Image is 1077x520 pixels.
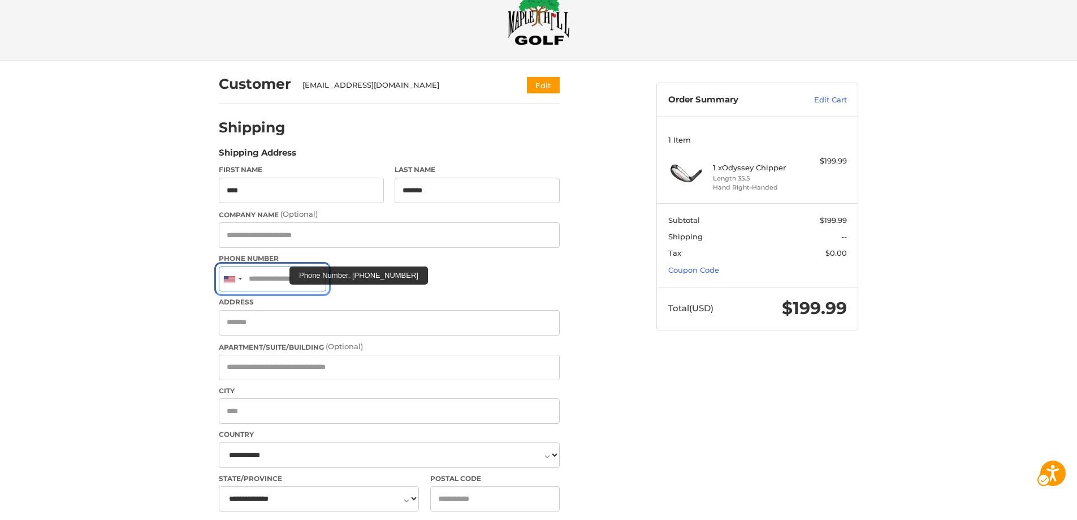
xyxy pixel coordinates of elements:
iframe: Google Iframe | Google Customer Reviews [984,489,1077,520]
span: Tax [668,248,681,257]
input: Address [219,310,560,336]
h2: Shipping [219,119,286,136]
label: Apartment/Suite/Building [219,341,560,353]
h3: Order Summary [668,94,790,106]
span: Subtotal [668,216,700,225]
label: Postal Code [430,474,560,484]
input: First Name [219,178,384,203]
h4: 1 x Odyssey Chipper [713,163,799,172]
h3: 1 Item [668,135,847,144]
label: Address [219,297,560,307]
div: [EMAIL_ADDRESS][DOMAIN_NAME] [302,80,516,94]
div: Customer [219,74,291,94]
div: $199.99 [802,156,847,167]
label: City [219,386,560,396]
input: City [219,398,560,424]
select: Country [219,442,560,468]
span: Shipping [668,232,703,241]
input: Last Name [395,178,560,203]
span: -- [841,232,847,241]
a: Coupon Code [668,265,719,274]
button: Edit [527,77,560,93]
input: Phone Number. +1 201-555-0123 [219,267,326,292]
label: First Name [219,165,384,175]
small: (Optional) [280,209,318,218]
span: $0.00 [825,248,847,257]
input: Apartment/Suite/Building (Optional) [219,355,560,380]
h2: Customer [219,75,291,93]
label: Last Name [395,165,560,175]
div: United States: +1 [219,267,245,291]
span: $199.99 [820,216,847,225]
small: (Optional) [326,342,363,351]
li: Length 35.5 [713,174,799,183]
span: Total (USD) [668,303,713,313]
input: Postal Code [430,486,560,512]
label: Phone Number [219,253,560,264]
select: State/Province [219,486,419,512]
li: Hand Right-Handed [713,183,799,192]
span: $199.99 [782,298,847,319]
label: Company Name [219,209,560,220]
label: State/Province [219,474,419,484]
a: Edit Cart [790,94,847,106]
input: Company Name (Optional) [219,222,560,248]
div: [EMAIL_ADDRESS][DOMAIN_NAME] [302,80,505,91]
legend: Shipping Address [219,147,296,165]
label: Country [219,429,560,440]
